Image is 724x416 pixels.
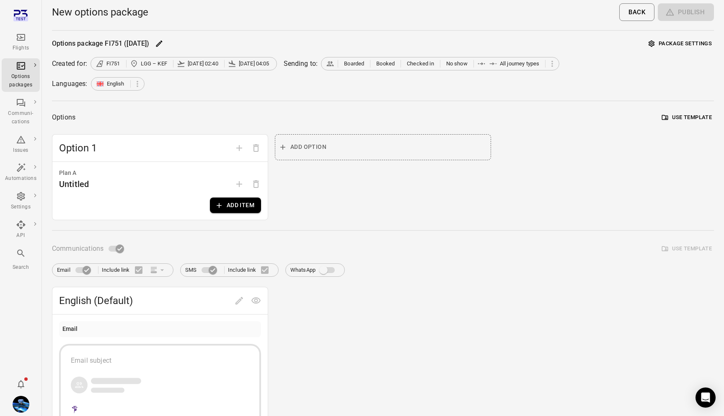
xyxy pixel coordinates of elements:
div: API [5,231,36,240]
div: Communi-cations [5,109,36,126]
div: Automations [5,174,36,183]
span: [DATE] 02:40 [188,60,218,68]
div: Issues [5,146,36,155]
span: Communications [52,243,103,255]
div: BoardedBookedChecked inNo showAll journey types [321,57,559,70]
button: Notifications [13,376,29,393]
div: Plan A [59,169,261,178]
div: Untitled [59,177,89,191]
button: Back [619,3,654,21]
span: Options need to have at least one plan [248,180,264,188]
div: Search [5,263,36,272]
label: SMS [185,262,221,278]
div: English [91,77,145,91]
span: Booked [376,60,395,68]
div: Sending to: [284,59,318,69]
span: Boarded [344,60,364,68]
div: Options package FI751 ([DATE]) [52,39,150,49]
span: All journey types [500,60,540,68]
span: English [107,80,124,88]
span: English (Default) [59,294,231,307]
div: Email [62,325,78,334]
span: Delete option [248,143,264,151]
a: Options packages [2,58,40,92]
a: Settings [2,189,40,214]
a: Automations [2,160,40,185]
span: No show [446,60,468,68]
label: Include link [228,261,274,279]
div: Created for: [52,59,87,69]
label: WhatsApp [290,262,340,278]
span: [DATE] 04:05 [239,60,269,68]
button: Package settings [646,37,714,50]
div: Options [52,112,75,123]
h1: New options package [52,5,148,19]
div: Options packages [5,73,36,89]
button: Search [2,246,40,274]
div: Settings [5,203,36,211]
label: Email [57,262,95,278]
span: Preview [248,296,264,304]
a: Issues [2,132,40,157]
div: Open Intercom Messenger [696,387,716,408]
div: Languages: [52,79,88,89]
span: Checked in [407,60,434,68]
div: Flights [5,44,36,52]
span: LGG – KEF [141,60,167,68]
a: Communi-cations [2,95,40,129]
button: Edit [153,37,165,50]
a: Flights [2,30,40,55]
span: Option 1 [59,141,231,155]
span: Add plan [231,180,248,188]
span: Edit [231,296,248,304]
a: API [2,217,40,242]
button: Add item [210,198,261,213]
button: Daníel Benediktsson [9,393,33,416]
span: FI751 [106,60,120,68]
label: Include link [102,261,147,279]
span: Add option [231,143,248,151]
button: Use template [660,111,714,124]
img: shutterstock-1708408498.jpg [13,396,29,413]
